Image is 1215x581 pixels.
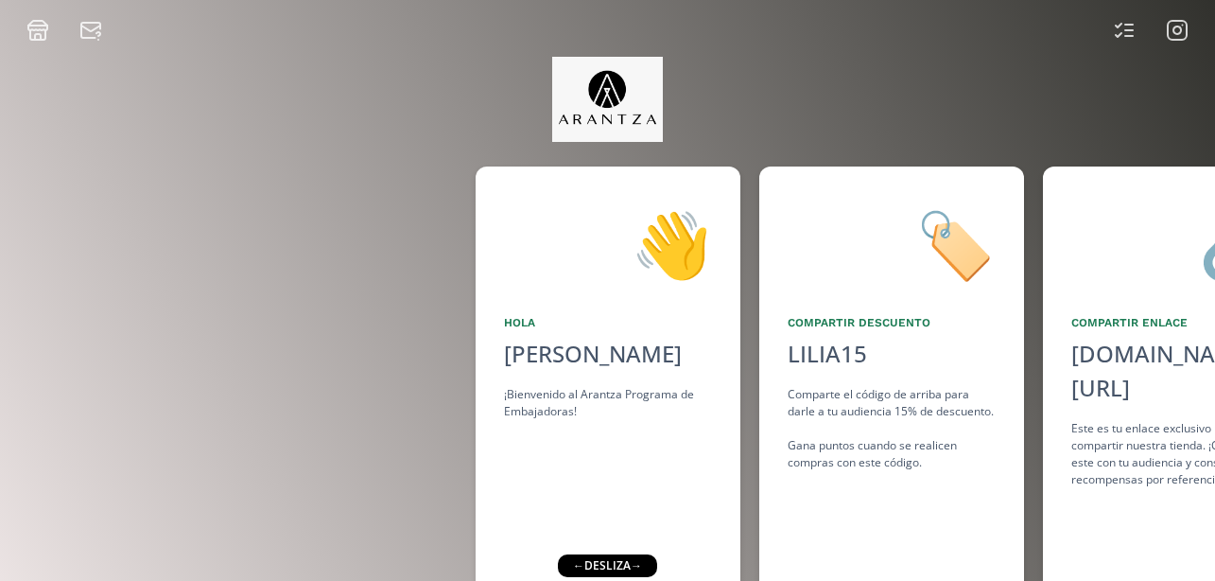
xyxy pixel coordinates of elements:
div: LILIA15 [788,337,867,371]
div: Comparte el código de arriba para darle a tu audiencia 15% de descuento. Gana puntos cuando se re... [788,386,996,471]
div: [PERSON_NAME] [504,337,712,371]
div: Compartir Descuento [788,314,996,331]
div: 🏷️ [788,195,996,291]
div: ← desliza → [558,555,657,577]
div: ¡Bienvenido al Arantza Programa de Embajadoras! [504,386,712,420]
div: Hola [504,314,712,331]
div: 👋 [504,195,712,291]
img: jpq5Bx5xx2a5 [552,57,663,142]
